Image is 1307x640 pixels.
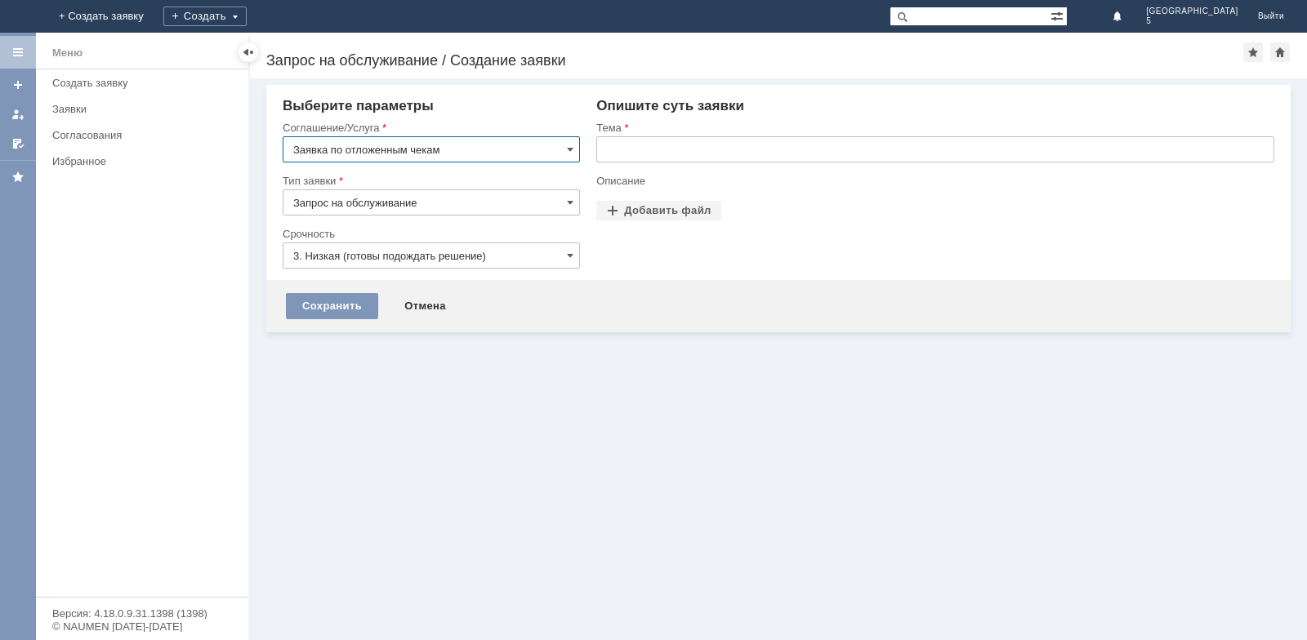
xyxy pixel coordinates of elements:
[176,7,260,26] div: Создать
[1270,42,1290,62] div: Сделать домашней страницей
[283,98,434,113] span: Выберите параметры
[20,10,33,23] img: logo
[1146,7,1238,16] span: [GEOGRAPHIC_DATA]
[283,229,577,239] div: Срочность
[5,131,31,157] a: Мои согласования
[46,96,245,122] a: Заявки
[5,101,31,127] a: Мои заявки
[46,122,245,148] a: Согласования
[52,155,221,167] div: Избранное
[5,72,31,98] a: Создать заявку
[596,98,744,113] span: Опишите суть заявки
[596,122,1271,133] div: Тема
[283,176,577,186] div: Тип заявки
[52,43,83,63] div: Меню
[52,77,239,89] div: Создать заявку
[1051,7,1067,23] span: Расширенный поиск
[596,176,1271,186] div: Описание
[52,103,239,115] div: Заявки
[283,122,577,133] div: Соглашение/Услуга
[1243,42,1263,62] div: Добавить в избранное
[52,129,239,141] div: Согласования
[52,608,232,619] div: Версия: 4.18.0.9.31.1398 (1398)
[20,10,33,23] a: Перейти на домашнюю страницу
[239,42,258,62] div: Скрыть меню
[1146,16,1238,26] span: 5
[266,52,1243,69] div: Запрос на обслуживание / Создание заявки
[46,70,245,96] a: Создать заявку
[52,621,232,632] div: © NAUMEN [DATE]-[DATE]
